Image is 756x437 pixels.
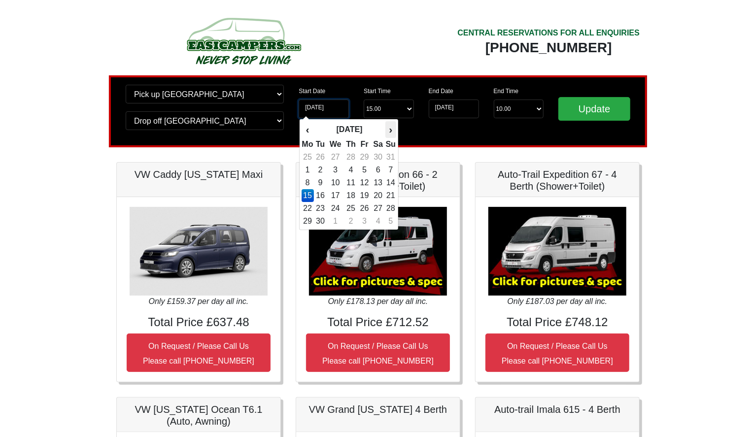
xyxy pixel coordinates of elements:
[327,176,344,189] td: 10
[488,207,626,296] img: Auto-Trail Expedition 67 - 4 Berth (Shower+Toilet)
[358,151,371,164] td: 29
[302,151,314,164] td: 25
[314,164,327,176] td: 2
[371,151,385,164] td: 30
[328,297,428,305] i: Only £178.13 per day all inc.
[127,334,271,372] button: On Request / Please Call UsPlease call [PHONE_NUMBER]
[508,297,608,305] i: Only £187.03 per day all inc.
[127,315,271,330] h4: Total Price £637.48
[314,189,327,202] td: 16
[485,315,629,330] h4: Total Price £748.12
[371,176,385,189] td: 13
[327,138,344,151] th: We
[358,164,371,176] td: 5
[485,403,629,415] h5: Auto-trail Imala 615 - 4 Berth
[302,121,314,138] th: ‹
[327,151,344,164] td: 27
[358,215,371,228] td: 3
[371,164,385,176] td: 6
[299,87,325,96] label: Start Date
[302,176,314,189] td: 8
[302,164,314,176] td: 1
[327,189,344,202] td: 17
[127,168,271,180] h5: VW Caddy [US_STATE] Maxi
[364,87,391,96] label: Start Time
[485,334,629,372] button: On Request / Please Call UsPlease call [PHONE_NUMBER]
[150,14,337,68] img: campers-checkout-logo.png
[314,202,327,215] td: 23
[457,39,640,57] div: [PHONE_NUMBER]
[306,315,450,330] h4: Total Price £712.52
[327,215,344,228] td: 1
[344,164,358,176] td: 4
[429,87,453,96] label: End Date
[309,207,447,296] img: Auto-Trail Expedition 66 - 2 Berth (Shower+Toilet)
[130,207,268,296] img: VW Caddy California Maxi
[558,97,630,121] input: Update
[306,403,450,415] h5: VW Grand [US_STATE] 4 Berth
[314,176,327,189] td: 9
[327,164,344,176] td: 3
[371,189,385,202] td: 20
[344,151,358,164] td: 28
[371,202,385,215] td: 27
[327,202,344,215] td: 24
[358,138,371,151] th: Fr
[302,189,314,202] td: 15
[149,297,249,305] i: Only £159.37 per day all inc.
[302,215,314,228] td: 29
[302,138,314,151] th: Mo
[314,121,385,138] th: [DATE]
[429,100,479,118] input: Return Date
[385,138,396,151] th: Su
[358,189,371,202] td: 19
[385,176,396,189] td: 14
[358,202,371,215] td: 26
[344,215,358,228] td: 2
[485,168,629,192] h5: Auto-Trail Expedition 67 - 4 Berth (Shower+Toilet)
[143,342,254,365] small: On Request / Please Call Us Please call [PHONE_NUMBER]
[385,121,396,138] th: ›
[322,342,434,365] small: On Request / Please Call Us Please call [PHONE_NUMBER]
[385,164,396,176] td: 7
[344,138,358,151] th: Th
[299,100,349,118] input: Start Date
[127,403,271,427] h5: VW [US_STATE] Ocean T6.1 (Auto, Awning)
[385,189,396,202] td: 21
[306,334,450,372] button: On Request / Please Call UsPlease call [PHONE_NUMBER]
[302,202,314,215] td: 22
[344,202,358,215] td: 25
[371,215,385,228] td: 4
[344,176,358,189] td: 11
[457,27,640,39] div: CENTRAL RESERVATIONS FOR ALL ENQUIRIES
[502,342,613,365] small: On Request / Please Call Us Please call [PHONE_NUMBER]
[314,138,327,151] th: Tu
[385,151,396,164] td: 31
[358,176,371,189] td: 12
[371,138,385,151] th: Sa
[494,87,519,96] label: End Time
[385,215,396,228] td: 5
[385,202,396,215] td: 28
[314,151,327,164] td: 26
[344,189,358,202] td: 18
[314,215,327,228] td: 30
